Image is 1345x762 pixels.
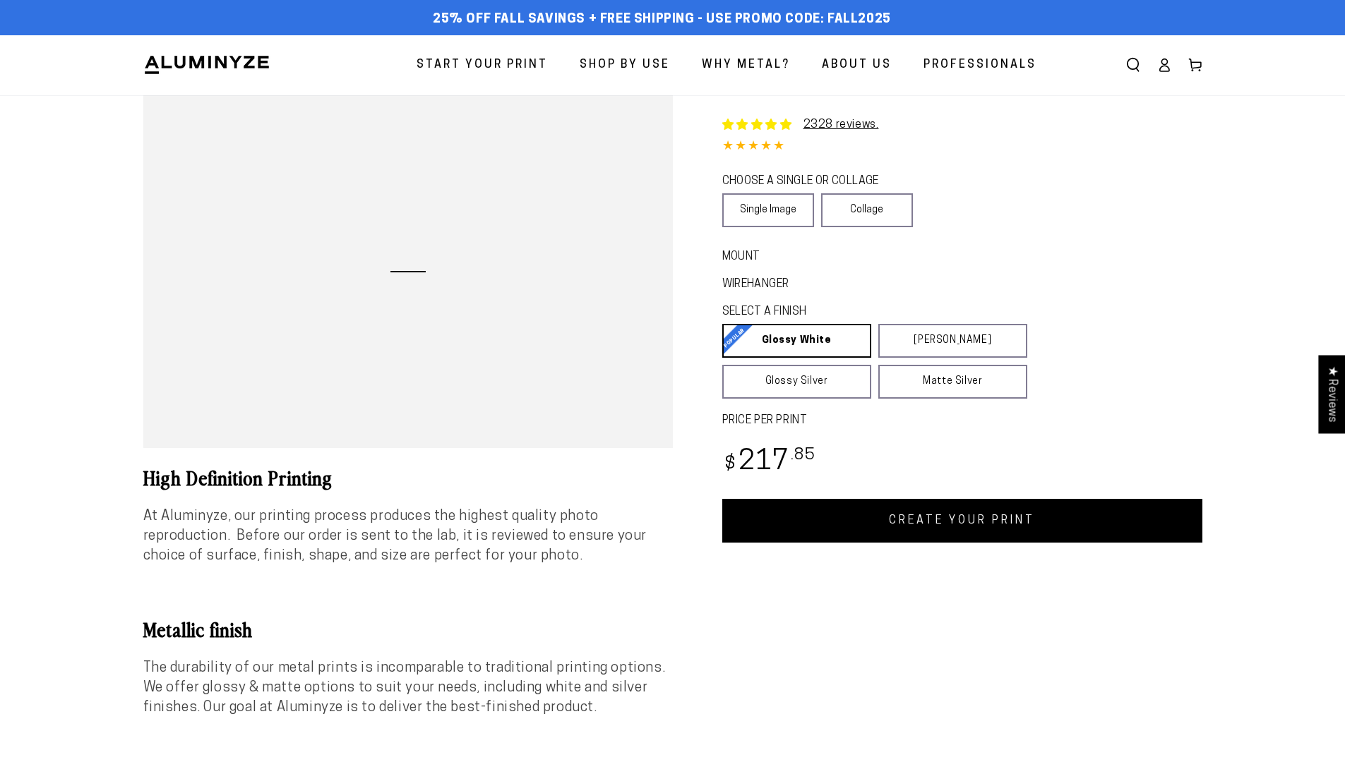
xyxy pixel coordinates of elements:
span: The durability of our metal prints is incomparable to traditional printing options. We offer glos... [143,661,669,715]
a: Glossy White [722,324,871,358]
div: 4.85 out of 5.0 stars [722,137,1202,157]
legend: Mount [722,249,746,265]
a: 2328 reviews. [803,119,879,131]
b: Metallic finish [143,615,253,642]
sup: .85 [791,447,816,464]
a: CREATE YOUR PRINT [722,499,1202,543]
summary: Search our site [1118,49,1149,80]
a: Professionals [913,47,1047,84]
a: Glossy Silver [722,365,871,399]
a: Matte Silver [878,365,1027,399]
img: Aluminyze [143,54,270,75]
a: Why Metal? [691,47,801,84]
bdi: 217 [722,449,816,476]
legend: WireHanger [722,277,763,293]
legend: CHOOSE A SINGLE OR COLLAGE [722,174,900,190]
span: $ [724,455,736,474]
a: Single Image [722,193,814,227]
legend: SELECT A FINISH [722,304,993,320]
a: About Us [811,47,902,84]
a: Start Your Print [406,47,558,84]
b: High Definition Printing [143,464,333,490]
a: [PERSON_NAME] [878,324,1027,358]
label: PRICE PER PRINT [722,413,1202,429]
span: Start Your Print [417,55,548,75]
span: At Aluminyze, our printing process produces the highest quality photo reproduction. Before our or... [143,509,647,563]
media-gallery: Gallery Viewer [143,95,673,448]
div: Click to open Judge.me floating reviews tab [1318,355,1345,433]
a: Shop By Use [569,47,681,84]
span: Why Metal? [702,55,790,75]
a: Collage [821,193,913,227]
span: Professionals [923,55,1036,75]
span: About Us [822,55,892,75]
span: 25% off FALL Savings + Free Shipping - Use Promo Code: FALL2025 [433,12,891,28]
span: Shop By Use [580,55,670,75]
